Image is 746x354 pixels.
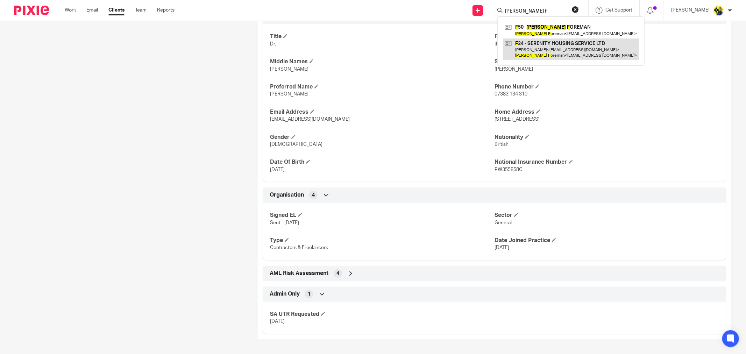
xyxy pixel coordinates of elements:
[495,245,509,250] span: [DATE]
[495,58,719,65] h4: Surname
[157,7,175,14] a: Reports
[270,58,495,65] h4: Middle Names
[270,83,495,91] h4: Preferred Name
[504,8,567,15] input: Search
[495,212,719,219] h4: Sector
[270,33,495,40] h4: Title
[312,192,315,199] span: 4
[495,117,540,122] span: [STREET_ADDRESS]
[495,158,719,166] h4: National Insurance Number
[495,237,719,244] h4: Date Joined Practice
[270,290,300,298] span: Admin Only
[495,134,719,141] h4: Nationality
[270,212,495,219] h4: Signed EL
[495,33,719,40] h4: Forename
[270,92,308,97] span: [PERSON_NAME]
[495,142,509,147] span: British
[270,270,328,277] span: AML Risk Assessment
[495,92,527,97] span: 07383 134 310
[605,8,632,13] span: Get Support
[270,237,495,244] h4: Type
[495,108,719,116] h4: Home Address
[495,67,533,72] span: [PERSON_NAME]
[270,158,495,166] h4: Date Of Birth
[14,6,49,15] img: Pixie
[86,7,98,14] a: Email
[270,67,308,72] span: [PERSON_NAME]
[270,117,350,122] span: [EMAIL_ADDRESS][DOMAIN_NAME]
[270,167,285,172] span: [DATE]
[336,270,339,277] span: 4
[270,319,285,324] span: [DATE]
[270,191,304,199] span: Organisation
[270,142,322,147] span: [DEMOGRAPHIC_DATA]
[495,42,533,47] span: [PERSON_NAME]
[270,134,495,141] h4: Gender
[270,220,299,225] span: Sent - [DATE]
[495,167,523,172] span: PW355858C
[308,291,311,298] span: 1
[65,7,76,14] a: Work
[671,7,710,14] p: [PERSON_NAME]
[108,7,125,14] a: Clients
[270,42,276,47] span: Dr.
[495,220,512,225] span: General
[495,83,719,91] h4: Phone Number
[270,108,495,116] h4: Email Address
[572,6,579,13] button: Clear
[713,5,724,16] img: Bobo-Starbridge%201.jpg
[270,245,328,250] span: Contractors & Freelancers
[270,311,495,318] h4: SA UTR Requested
[135,7,147,14] a: Team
